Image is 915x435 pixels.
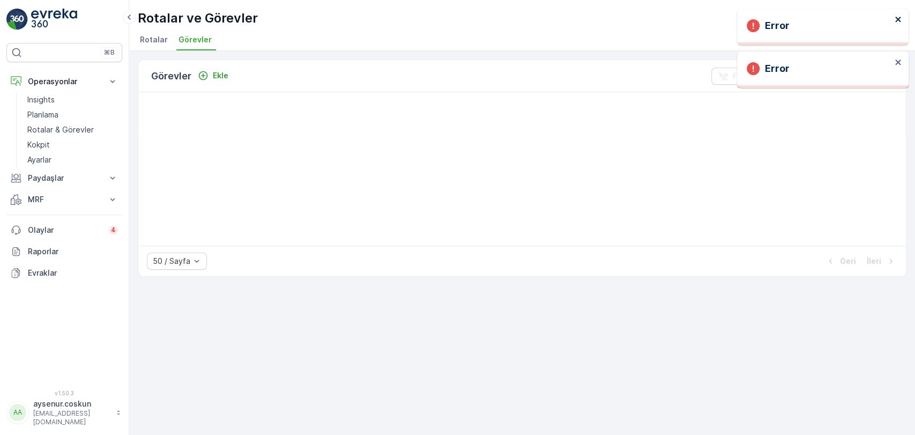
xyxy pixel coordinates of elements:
[6,399,122,426] button: AAaysenur.coskun[EMAIL_ADDRESS][DOMAIN_NAME]
[27,109,58,120] p: Planlama
[6,241,122,262] a: Raporlar
[140,34,168,45] span: Rotalar
[23,137,122,152] a: Kokpit
[33,409,110,426] p: [EMAIL_ADDRESS][DOMAIN_NAME]
[28,268,118,278] p: Evraklar
[9,404,26,421] div: AA
[33,399,110,409] p: aysenur.coskun
[31,9,77,30] img: logo_light-DOdMpM7g.png
[28,225,102,235] p: Olaylar
[6,71,122,92] button: Operasyonlar
[840,256,856,267] p: Geri
[28,194,101,205] p: MRF
[895,15,902,25] button: close
[895,58,902,68] button: close
[733,71,794,82] p: Filtreleri temizle
[23,152,122,167] a: Ayarlar
[6,262,122,284] a: Evraklar
[111,226,116,234] p: 4
[6,390,122,396] span: v 1.50.3
[6,219,122,241] a: Olaylar4
[213,70,228,81] p: Ekle
[27,124,94,135] p: Rotalar & Görevler
[27,94,55,105] p: Insights
[27,139,50,150] p: Kokpit
[28,76,101,87] p: Operasyonlar
[866,255,897,268] button: İleri
[6,9,28,30] img: logo
[194,69,233,82] button: Ekle
[104,48,115,57] p: ⌘B
[23,92,122,107] a: Insights
[711,68,801,85] button: Filtreleri temizle
[23,107,122,122] a: Planlama
[6,189,122,210] button: MRF
[178,34,212,45] span: Görevler
[765,61,790,76] p: Error
[765,18,790,33] p: Error
[27,154,51,165] p: Ayarlar
[23,122,122,137] a: Rotalar & Görevler
[138,10,258,27] p: Rotalar ve Görevler
[867,256,881,267] p: İleri
[6,167,122,189] button: Paydaşlar
[28,246,118,257] p: Raporlar
[151,69,191,84] p: Görevler
[824,255,857,268] button: Geri
[28,173,101,183] p: Paydaşlar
